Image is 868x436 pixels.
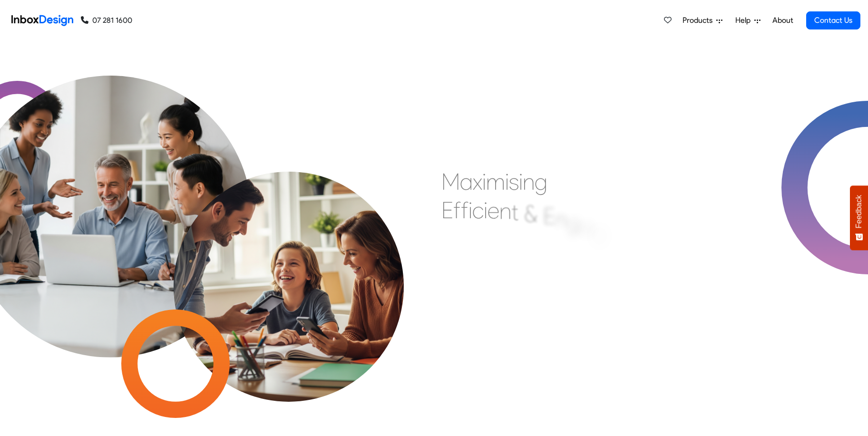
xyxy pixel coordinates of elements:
a: Help [731,11,764,30]
div: g [593,217,605,245]
a: 07 281 1600 [81,15,132,26]
button: Feedback - Show survey [850,185,868,250]
div: m [486,167,505,196]
div: n [555,205,567,233]
div: a [580,212,593,241]
div: t [511,198,518,226]
div: i [505,167,509,196]
div: f [453,196,461,224]
div: E [543,202,555,230]
div: n [499,196,511,225]
div: E [441,196,453,224]
div: i [482,167,486,196]
span: Products [683,15,716,26]
div: Maximising Efficient & Engagement, Connecting Schools, Families, and Students. [441,167,672,310]
img: parents_with_child.png [145,115,432,402]
div: e [605,222,617,251]
div: c [472,196,484,224]
div: n [523,167,535,196]
div: g [535,167,547,196]
div: x [473,167,482,196]
a: About [770,11,796,30]
div: i [519,167,523,196]
a: Contact Us [806,11,860,29]
span: Feedback [855,195,863,228]
div: e [488,196,499,224]
div: & [524,200,537,228]
span: Help [735,15,754,26]
div: g [567,208,580,237]
div: i [468,196,472,224]
a: Products [679,11,726,30]
div: i [484,196,488,224]
div: M [441,167,460,196]
div: s [509,167,519,196]
div: a [460,167,473,196]
div: f [461,196,468,224]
